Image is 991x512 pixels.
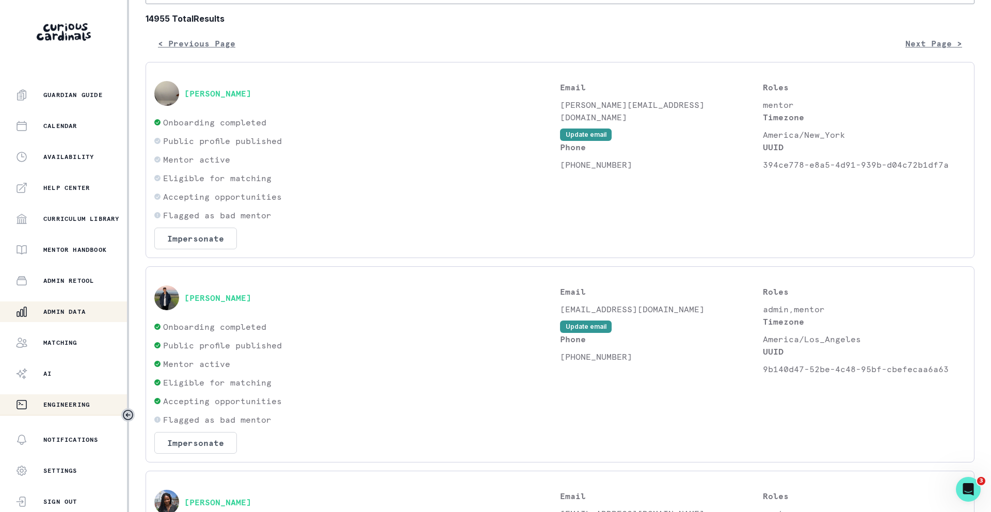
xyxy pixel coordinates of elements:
[163,116,266,129] p: Onboarding completed
[43,91,103,99] p: Guardian Guide
[763,141,966,153] p: UUID
[893,33,974,54] button: Next Page >
[560,129,612,141] button: Update email
[977,477,985,485] span: 3
[163,135,282,147] p: Public profile published
[37,23,91,41] img: Curious Cardinals Logo
[146,33,248,54] button: < Previous Page
[43,122,77,130] p: Calendar
[163,339,282,351] p: Public profile published
[560,141,763,153] p: Phone
[763,490,966,502] p: Roles
[763,129,966,141] p: America/New_York
[43,467,77,475] p: Settings
[43,308,86,316] p: Admin Data
[763,111,966,123] p: Timezone
[560,158,763,171] p: [PHONE_NUMBER]
[560,81,763,93] p: Email
[43,498,77,506] p: Sign Out
[560,350,763,363] p: [PHONE_NUMBER]
[43,401,90,409] p: Engineering
[763,315,966,328] p: Timezone
[763,81,966,93] p: Roles
[184,88,251,99] button: [PERSON_NAME]
[154,432,237,454] button: Impersonate
[154,228,237,249] button: Impersonate
[763,333,966,345] p: America/Los_Angeles
[184,293,251,303] button: [PERSON_NAME]
[163,376,271,389] p: Eligible for matching
[560,303,763,315] p: [EMAIL_ADDRESS][DOMAIN_NAME]
[43,246,107,254] p: Mentor Handbook
[560,333,763,345] p: Phone
[763,363,966,375] p: 9b140d47-52be-4c48-95bf-cbefecaa6a63
[43,436,99,444] p: Notifications
[560,99,763,123] p: [PERSON_NAME][EMAIL_ADDRESS][DOMAIN_NAME]
[43,153,94,161] p: Availability
[763,285,966,298] p: Roles
[43,339,77,347] p: Matching
[43,184,90,192] p: Help Center
[184,497,251,507] button: [PERSON_NAME]
[163,153,230,166] p: Mentor active
[763,99,966,111] p: mentor
[43,277,94,285] p: Admin Retool
[163,321,266,333] p: Onboarding completed
[163,209,271,221] p: Flagged as bad mentor
[163,190,282,203] p: Accepting opportunities
[43,370,52,378] p: AI
[560,490,763,502] p: Email
[163,413,271,426] p: Flagged as bad mentor
[560,285,763,298] p: Email
[560,321,612,333] button: Update email
[763,303,966,315] p: admin,mentor
[956,477,981,502] iframe: Intercom live chat
[763,345,966,358] p: UUID
[163,358,230,370] p: Mentor active
[163,395,282,407] p: Accepting opportunities
[763,158,966,171] p: 394ce778-e8a5-4d91-939b-d04c72b1df7a
[43,215,120,223] p: Curriculum Library
[163,172,271,184] p: Eligible for matching
[146,12,974,25] b: 14955 Total Results
[121,408,135,422] button: Toggle sidebar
